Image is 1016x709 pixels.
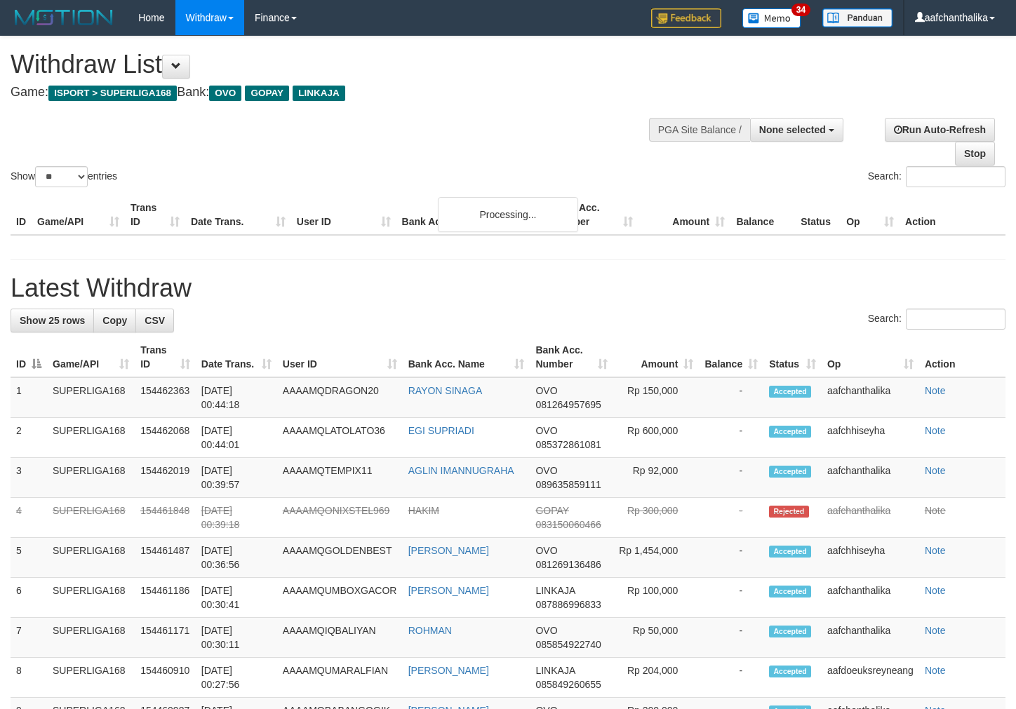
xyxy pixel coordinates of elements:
[613,658,700,698] td: Rp 204,000
[277,377,403,418] td: AAAAMQDRAGON20
[535,625,557,636] span: OVO
[791,4,810,16] span: 34
[196,377,277,418] td: [DATE] 00:44:18
[822,458,919,498] td: aafchanthalika
[699,418,763,458] td: -
[822,498,919,538] td: aafchanthalika
[47,418,135,458] td: SUPERLIGA168
[11,50,663,79] h1: Withdraw List
[277,658,403,698] td: AAAAMQUMARALFIAN
[535,425,557,436] span: OVO
[613,498,700,538] td: Rp 300,000
[196,618,277,658] td: [DATE] 00:30:11
[277,538,403,578] td: AAAAMQGOLDENBEST
[11,274,1005,302] h1: Latest Withdraw
[925,625,946,636] a: Note
[900,195,1005,235] th: Action
[769,546,811,558] span: Accepted
[613,578,700,618] td: Rp 100,000
[613,458,700,498] td: Rp 92,000
[535,679,601,690] span: Copy 085849260655 to clipboard
[535,519,601,530] span: Copy 083150060466 to clipboard
[196,498,277,538] td: [DATE] 00:39:18
[769,466,811,478] span: Accepted
[699,578,763,618] td: -
[277,418,403,458] td: AAAAMQLATOLATO36
[699,377,763,418] td: -
[11,578,47,618] td: 6
[822,418,919,458] td: aafchhiseyha
[185,195,291,235] th: Date Trans.
[135,377,196,418] td: 154462363
[35,166,88,187] select: Showentries
[535,439,601,450] span: Copy 085372861081 to clipboard
[20,315,85,326] span: Show 25 rows
[11,337,47,377] th: ID: activate to sort column descending
[93,309,136,332] a: Copy
[613,538,700,578] td: Rp 1,454,000
[145,315,165,326] span: CSV
[613,377,700,418] td: Rp 150,000
[396,195,547,235] th: Bank Acc. Name
[925,385,946,396] a: Note
[750,118,843,142] button: None selected
[408,465,514,476] a: AGLIN IMANNUGRAHA
[885,118,995,142] a: Run Auto-Refresh
[438,197,578,232] div: Processing...
[11,86,663,100] h4: Game: Bank:
[651,8,721,28] img: Feedback.jpg
[196,418,277,458] td: [DATE] 00:44:01
[535,479,601,490] span: Copy 089635859111 to clipboard
[196,458,277,498] td: [DATE] 00:39:57
[925,545,946,556] a: Note
[841,195,900,235] th: Op
[730,195,795,235] th: Balance
[906,309,1005,330] input: Search:
[763,337,822,377] th: Status: activate to sort column ascending
[48,86,177,101] span: ISPORT > SUPERLIGA168
[408,385,483,396] a: RAYON SINAGA
[125,195,185,235] th: Trans ID
[925,585,946,596] a: Note
[769,666,811,677] span: Accepted
[925,465,946,476] a: Note
[613,418,700,458] td: Rp 600,000
[135,458,196,498] td: 154462019
[699,618,763,658] td: -
[408,545,489,556] a: [PERSON_NAME]
[759,124,826,135] span: None selected
[649,118,750,142] div: PGA Site Balance /
[277,618,403,658] td: AAAAMQIQBALIYAN
[135,418,196,458] td: 154462068
[955,142,995,166] a: Stop
[135,309,174,332] a: CSV
[535,385,557,396] span: OVO
[47,377,135,418] td: SUPERLIGA168
[47,498,135,538] td: SUPERLIGA168
[209,86,241,101] span: OVO
[408,665,489,676] a: [PERSON_NAME]
[639,195,730,235] th: Amount
[535,399,601,410] span: Copy 081264957695 to clipboard
[291,195,396,235] th: User ID
[196,658,277,698] td: [DATE] 00:27:56
[277,337,403,377] th: User ID: activate to sort column ascending
[196,538,277,578] td: [DATE] 00:36:56
[277,458,403,498] td: AAAAMQTEMPIX11
[925,665,946,676] a: Note
[135,498,196,538] td: 154461848
[32,195,125,235] th: Game/API
[102,315,127,326] span: Copy
[535,599,601,610] span: Copy 087886996833 to clipboard
[11,458,47,498] td: 3
[403,337,530,377] th: Bank Acc. Name: activate to sort column ascending
[699,498,763,538] td: -
[135,337,196,377] th: Trans ID: activate to sort column ascending
[11,418,47,458] td: 2
[822,618,919,658] td: aafchanthalika
[822,538,919,578] td: aafchhiseyha
[47,538,135,578] td: SUPERLIGA168
[47,658,135,698] td: SUPERLIGA168
[535,639,601,650] span: Copy 085854922740 to clipboard
[769,386,811,398] span: Accepted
